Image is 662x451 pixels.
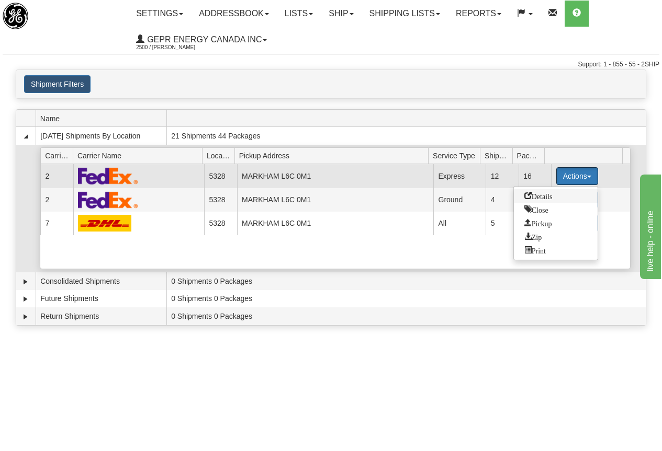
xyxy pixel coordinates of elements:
[514,216,598,230] a: Request a carrier pickup
[514,189,598,203] a: Go to Details view
[166,272,646,290] td: 0 Shipments 0 Packages
[433,188,486,212] td: Ground
[20,311,31,322] a: Expand
[136,42,215,53] span: 2500 / [PERSON_NAME]
[204,164,237,188] td: 5328
[128,27,275,53] a: GEPR Energy Canada Inc 2500 / [PERSON_NAME]
[517,147,545,164] span: Packages
[433,164,486,188] td: Express
[78,215,131,232] img: DHL_Worldwide
[20,131,31,142] a: Collapse
[524,192,553,199] span: Details
[144,35,262,44] span: GEPR Energy Canada Inc
[486,164,519,188] td: 12
[524,219,552,226] span: Pickup
[20,294,31,304] a: Expand
[237,164,433,188] td: MARKHAM L6C 0M1
[524,233,542,240] span: Zip
[204,212,237,235] td: 5328
[237,188,433,212] td: MARKHAM L6C 0M1
[78,191,138,209] img: FedEx Express®
[486,212,519,235] td: 5
[36,290,166,308] td: Future Shipments
[277,1,321,27] a: Lists
[8,6,97,19] div: live help - online
[519,164,552,188] td: 16
[514,203,598,216] a: Close this group
[36,127,166,145] td: [DATE] Shipments By Location
[207,147,234,164] span: Location Id
[514,244,598,257] a: Print or Download All Shipping Documents in one file
[237,212,433,235] td: MARKHAM L6C 0M1
[36,307,166,325] td: Return Shipments
[448,1,509,27] a: Reports
[433,147,480,164] span: Service Type
[486,188,519,212] td: 4
[433,212,486,235] td: All
[3,3,28,29] img: logo2500.jpg
[239,147,429,164] span: Pickup Address
[20,276,31,287] a: Expand
[40,212,73,235] td: 7
[78,167,138,184] img: FedEx Express®
[3,60,659,69] div: Support: 1 - 855 - 55 - 2SHIP
[40,188,73,212] td: 2
[191,1,277,27] a: Addressbook
[638,172,661,279] iframe: chat widget
[40,110,166,126] span: Name
[204,188,237,212] td: 5328
[556,167,598,185] button: Actions
[514,230,598,244] a: Zip and Download All Shipping Documents
[128,1,191,27] a: Settings
[524,246,546,253] span: Print
[166,127,646,145] td: 21 Shipments 44 Packages
[485,147,512,164] span: Shipments
[166,290,646,308] td: 0 Shipments 0 Packages
[24,75,91,93] button: Shipment Filters
[77,147,202,164] span: Carrier Name
[362,1,448,27] a: Shipping lists
[321,1,361,27] a: Ship
[40,164,73,188] td: 2
[166,307,646,325] td: 0 Shipments 0 Packages
[36,272,166,290] td: Consolidated Shipments
[524,205,548,213] span: Close
[45,147,73,164] span: Carrier Id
